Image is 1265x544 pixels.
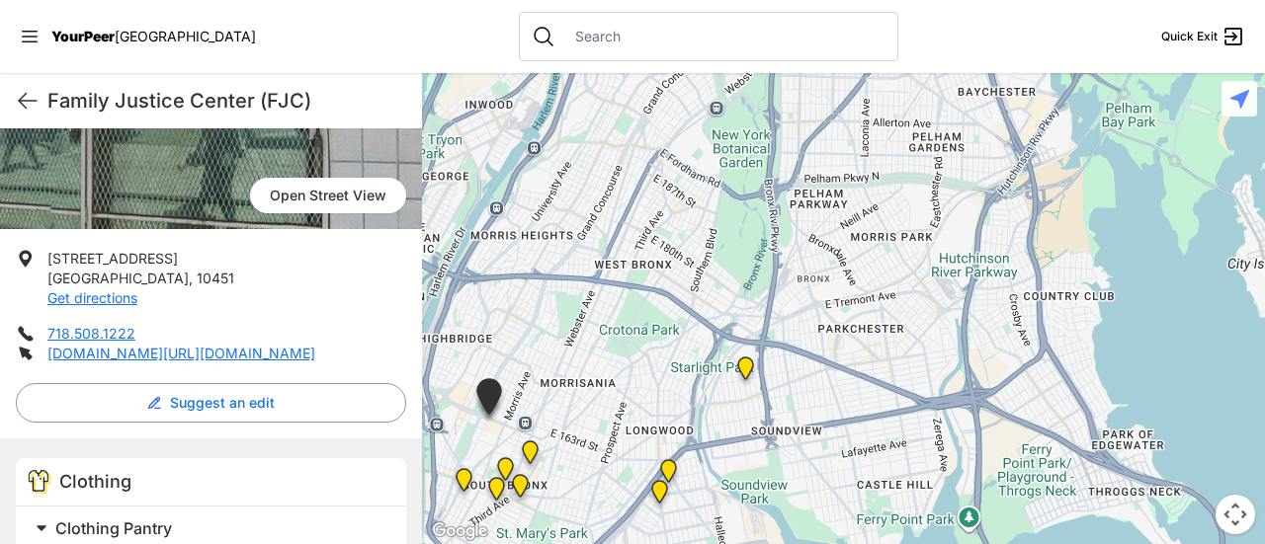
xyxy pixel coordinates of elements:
span: Clothing Pantry [55,518,172,538]
div: The Bronx [493,457,518,489]
h1: Family Justice Center (FJC) [47,87,406,115]
span: Clothing [59,471,131,492]
div: Harm Reduction Center [452,468,476,500]
button: Suggest an edit [16,383,406,423]
div: The Bronx Pride Center [508,474,533,505]
span: [STREET_ADDRESS] [47,250,178,267]
span: [GEOGRAPHIC_DATA] [47,270,189,286]
span: Quick Exit [1161,29,1218,44]
span: Suggest an edit [170,393,275,413]
div: South Bronx NeON Works [472,378,506,423]
span: 10451 [197,270,234,286]
button: Map camera controls [1216,495,1255,534]
a: Get directions [47,289,137,306]
a: 718.508.1222 [47,325,135,342]
input: Search [563,27,885,46]
div: East Tremont Head Start [733,356,758,388]
a: Open Street View [250,178,406,213]
a: [DOMAIN_NAME][URL][DOMAIN_NAME] [47,345,315,361]
span: [GEOGRAPHIC_DATA] [115,28,256,44]
div: Living Room 24-Hour Drop-In Center [656,459,681,491]
span: , [189,270,193,286]
div: Bronx Youth Center (BYC) [518,440,543,472]
a: Quick Exit [1161,25,1245,48]
a: Open this area in Google Maps (opens a new window) [427,518,492,544]
img: Google [427,518,492,544]
a: YourPeer[GEOGRAPHIC_DATA] [51,31,256,42]
span: YourPeer [51,28,115,44]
